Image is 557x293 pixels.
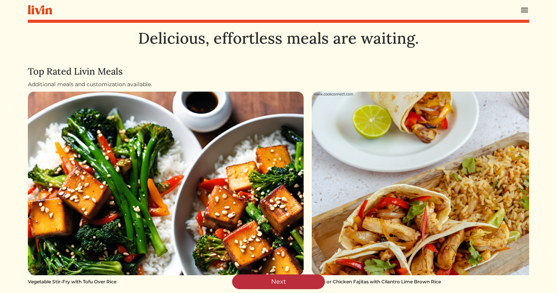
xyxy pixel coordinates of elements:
[520,5,529,15] img: menu_hamburger-cb6d353cf0ecd9f46ceae1c99ecbeb4a00e71ca567a856bd81f57e9d8c17bb26.svg
[28,29,529,48] h1: Delicious, effortless meals are waiting.
[232,274,325,289] a: Next
[28,80,529,89] div: Additional meals and customization available.
[28,66,529,77] h4: Top Rated Livin Meals
[28,5,52,15] img: livin-logo-a0d97d1a881af30f6274990eb6222085a2533c92bbd1e4f22c21b4f0d0e3210c.svg
[28,92,304,275] img: Vegetable Stir-Fry with Tofu Over Rice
